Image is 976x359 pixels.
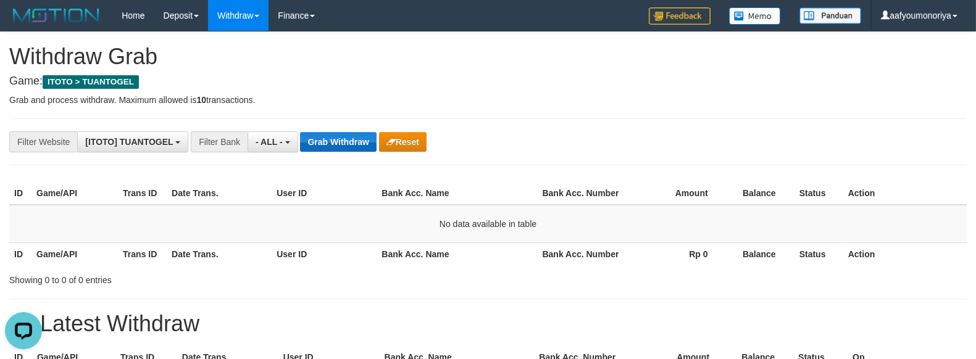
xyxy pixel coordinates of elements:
span: [ITOTO] TUANTOGEL [85,137,173,147]
th: Bank Acc. Name [377,242,537,265]
th: User ID [272,182,377,205]
button: [ITOTO] TUANTOGEL [77,131,188,152]
th: Action [843,242,967,265]
img: Button%20Memo.svg [729,7,781,25]
th: Date Trans. [167,182,272,205]
span: ITOTO > TUANTOGEL [43,75,139,89]
th: Balance [727,182,795,205]
p: Grab and process withdraw. Maximum allowed is transactions. [9,94,967,106]
th: Trans ID [118,242,167,265]
th: Game/API [31,182,118,205]
th: Balance [727,242,795,265]
th: Status [795,242,843,265]
button: Open LiveChat chat widget [5,5,42,42]
th: Amount [624,182,727,205]
img: MOTION_logo.png [9,6,103,25]
th: Status [795,182,843,205]
td: No data available in table [9,205,967,243]
span: - ALL - [256,137,283,147]
button: Reset [379,132,427,152]
h1: Withdraw Grab [9,44,967,69]
th: Action [843,182,967,205]
th: Game/API [31,242,118,265]
button: Grab Withdraw [300,132,376,152]
img: Feedback.jpg [649,7,711,25]
h1: 15 Latest Withdraw [9,312,967,336]
h4: Game: [9,75,967,88]
th: ID [9,182,31,205]
th: Rp 0 [624,242,727,265]
strong: 10 [196,95,206,105]
th: User ID [272,242,377,265]
th: Bank Acc. Number [538,242,624,265]
th: Date Trans. [167,242,272,265]
div: Filter Website [9,131,77,152]
div: Showing 0 to 0 of 0 entries [9,269,398,286]
th: Bank Acc. Number [538,182,624,205]
th: Trans ID [118,182,167,205]
img: panduan.png [799,7,861,24]
button: - ALL - [248,131,298,152]
div: Filter Bank [191,131,248,152]
th: Bank Acc. Name [377,182,537,205]
th: ID [9,242,31,265]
